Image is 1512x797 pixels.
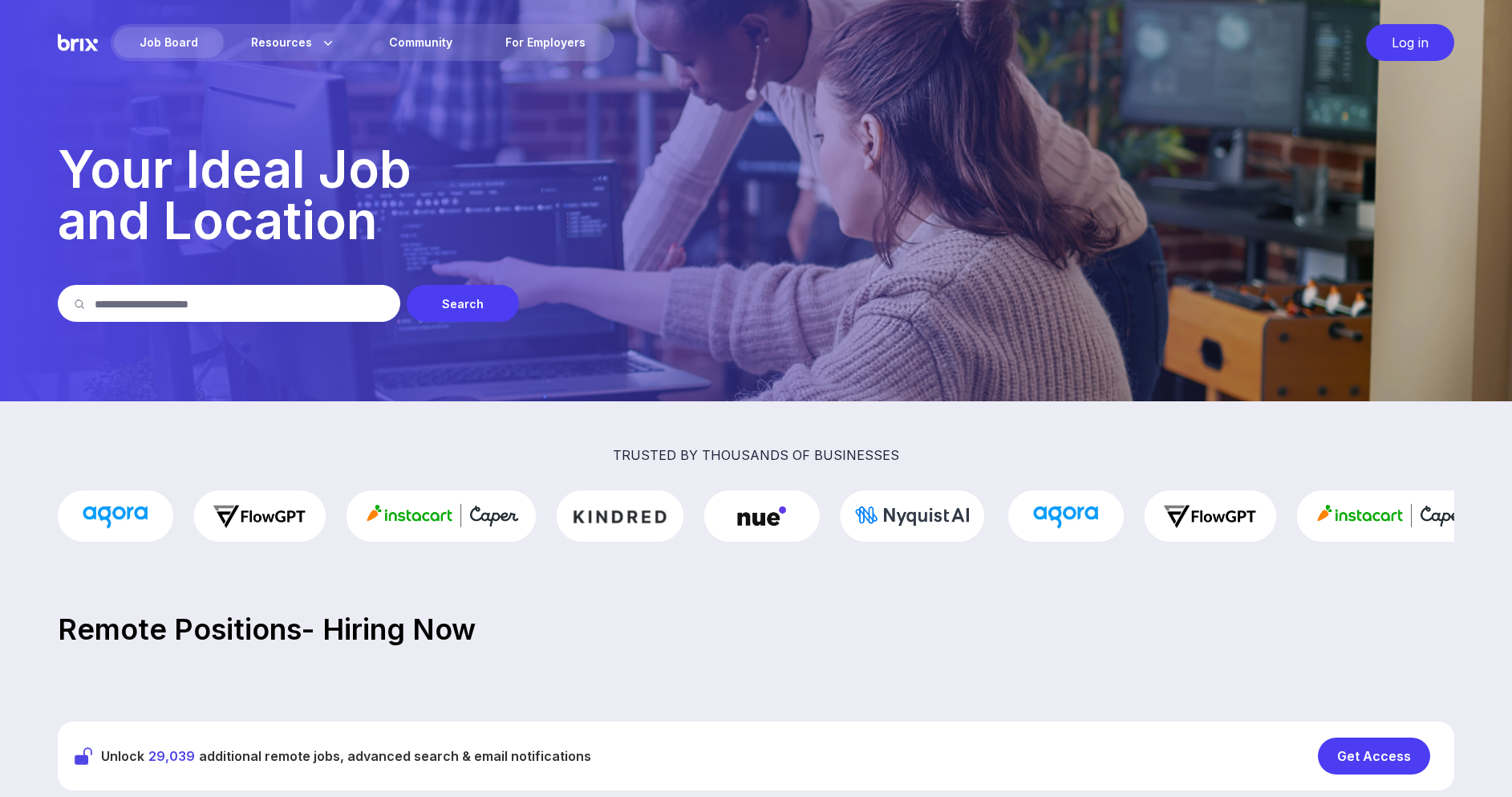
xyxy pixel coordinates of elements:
div: Search [407,285,519,322]
a: Community [363,27,478,58]
img: Brix Logo [58,24,98,61]
div: Log in [1366,24,1454,61]
a: Log in [1358,24,1454,61]
div: Resources [225,27,362,58]
div: Get Access [1318,738,1430,775]
p: Your Ideal Job and Location [58,144,1454,246]
span: 29,039 [148,748,195,764]
div: Job Board [114,27,224,58]
a: Get Access [1318,738,1438,775]
a: For Employers [480,27,611,58]
span: Unlock additional remote jobs, advanced search & email notifications [101,746,591,766]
